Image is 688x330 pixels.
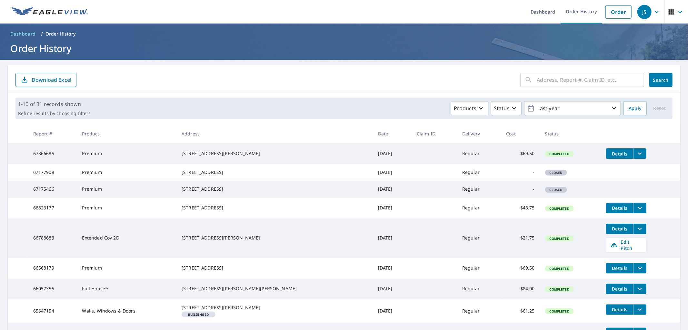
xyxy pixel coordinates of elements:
[373,164,412,181] td: [DATE]
[610,265,629,271] span: Details
[457,181,501,197] td: Regular
[12,7,88,17] img: EV Logo
[501,164,540,181] td: -
[629,104,642,112] span: Apply
[491,101,522,115] button: Status
[633,203,646,213] button: filesDropdownBtn-66823177
[457,164,501,181] td: Regular
[606,203,633,213] button: detailsBtn-66823177
[32,76,71,83] p: Download Excel
[606,237,646,253] a: Edit Pitch
[457,258,501,279] td: Regular
[28,279,77,299] td: 66057355
[182,304,368,311] div: [STREET_ADDRESS][PERSON_NAME]
[610,151,629,157] span: Details
[373,258,412,279] td: [DATE]
[540,124,601,143] th: Status
[28,124,77,143] th: Report #
[451,101,488,115] button: Products
[546,152,573,156] span: Completed
[606,224,633,234] button: detailsBtn-66788683
[610,239,642,251] span: Edit Pitch
[45,31,76,37] p: Order History
[610,205,629,211] span: Details
[546,206,573,211] span: Completed
[546,236,573,241] span: Completed
[606,148,633,159] button: detailsBtn-67366685
[77,198,177,218] td: Premium
[182,150,368,157] div: [STREET_ADDRESS][PERSON_NAME]
[501,299,540,323] td: $61.25
[8,29,680,39] nav: breadcrumb
[546,309,573,314] span: Completed
[10,31,36,37] span: Dashboard
[457,198,501,218] td: Regular
[182,205,368,211] div: [STREET_ADDRESS]
[633,263,646,273] button: filesDropdownBtn-66568179
[77,143,177,164] td: Premium
[28,198,77,218] td: 66823177
[41,30,43,38] li: /
[373,218,412,258] td: [DATE]
[457,143,501,164] td: Regular
[77,181,177,197] td: Premium
[501,218,540,258] td: $21.75
[18,100,91,108] p: 1-10 of 31 records shown
[28,299,77,323] td: 65647154
[610,286,629,292] span: Details
[28,143,77,164] td: 67366685
[457,299,501,323] td: Regular
[457,124,501,143] th: Delivery
[606,284,633,294] button: detailsBtn-66057355
[546,170,566,175] span: Closed
[494,104,510,112] p: Status
[633,148,646,159] button: filesDropdownBtn-67366685
[649,73,673,87] button: Search
[77,124,177,143] th: Product
[182,265,368,271] div: [STREET_ADDRESS]
[637,5,652,19] div: JS
[28,181,77,197] td: 67175466
[77,218,177,258] td: Extended Cov 2D
[546,187,566,192] span: Closed
[524,101,621,115] button: Last year
[457,218,501,258] td: Regular
[606,304,633,315] button: detailsBtn-65647154
[8,29,38,39] a: Dashboard
[182,186,368,192] div: [STREET_ADDRESS]
[501,143,540,164] td: $69.50
[546,266,573,271] span: Completed
[610,306,629,313] span: Details
[610,226,629,232] span: Details
[535,103,610,114] p: Last year
[501,124,540,143] th: Cost
[176,124,373,143] th: Address
[457,279,501,299] td: Regular
[373,198,412,218] td: [DATE]
[188,313,209,316] em: Building ID
[501,258,540,279] td: $69.50
[605,5,632,19] a: Order
[633,284,646,294] button: filesDropdownBtn-66057355
[15,73,76,87] button: Download Excel
[77,299,177,323] td: Walls, Windows & Doors
[501,181,540,197] td: -
[412,124,457,143] th: Claim ID
[77,164,177,181] td: Premium
[18,111,91,116] p: Refine results by choosing filters
[373,124,412,143] th: Date
[8,42,680,55] h1: Order History
[77,258,177,279] td: Premium
[501,198,540,218] td: $43.75
[182,235,368,241] div: [STREET_ADDRESS][PERSON_NAME]
[501,279,540,299] td: $84.00
[454,104,476,112] p: Products
[633,304,646,315] button: filesDropdownBtn-65647154
[28,258,77,279] td: 66568179
[546,287,573,292] span: Completed
[633,224,646,234] button: filesDropdownBtn-66788683
[373,279,412,299] td: [DATE]
[537,71,644,89] input: Address, Report #, Claim ID, etc.
[28,218,77,258] td: 66788683
[606,263,633,273] button: detailsBtn-66568179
